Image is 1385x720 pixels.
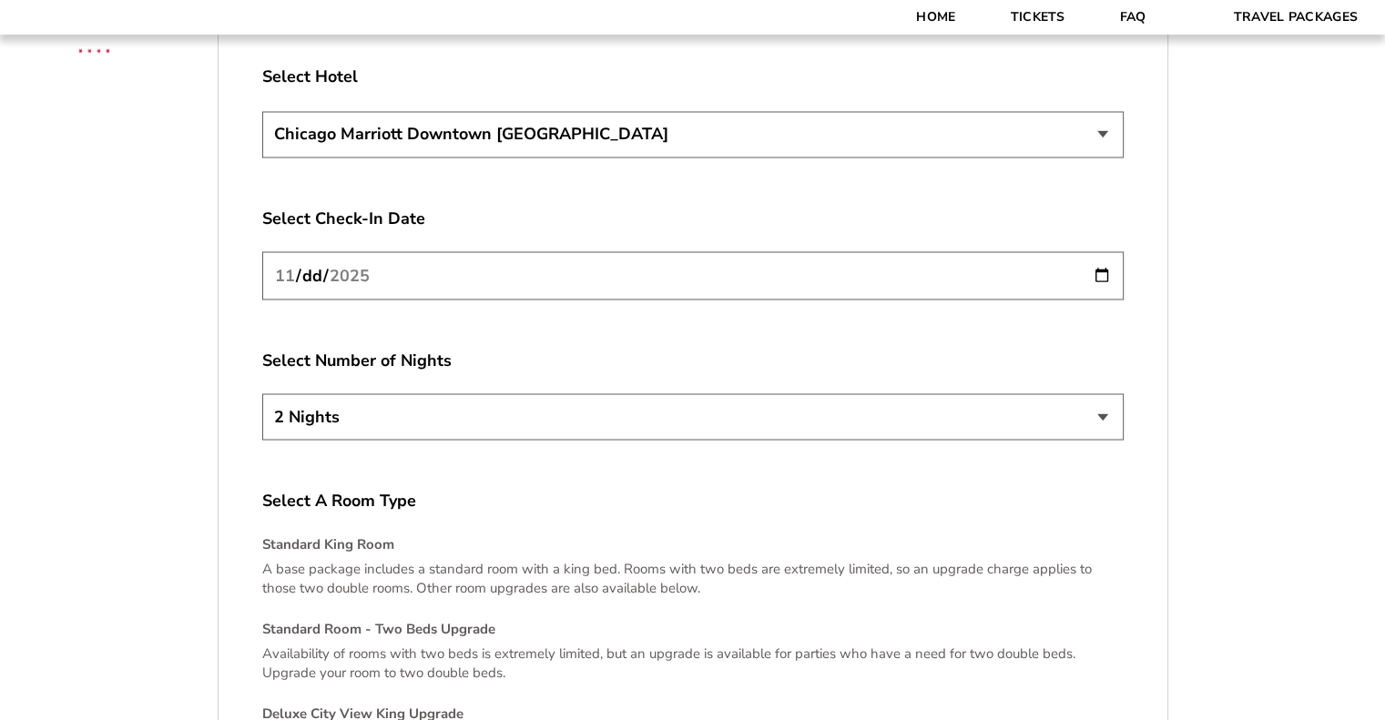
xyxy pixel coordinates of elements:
p: A base package includes a standard room with a king bed. Rooms with two beds are extremely limite... [262,559,1124,597]
p: Availability of rooms with two beds is extremely limited, but an upgrade is available for parties... [262,644,1124,682]
label: Select A Room Type [262,489,1124,512]
label: Select Check-In Date [262,207,1124,229]
label: Select Hotel [262,66,1124,88]
h4: Standard King Room [262,534,1124,553]
label: Select Number of Nights [262,349,1124,371]
img: CBS Sports Thanksgiving Classic [55,9,134,88]
h4: Standard Room - Two Beds Upgrade [262,619,1124,638]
